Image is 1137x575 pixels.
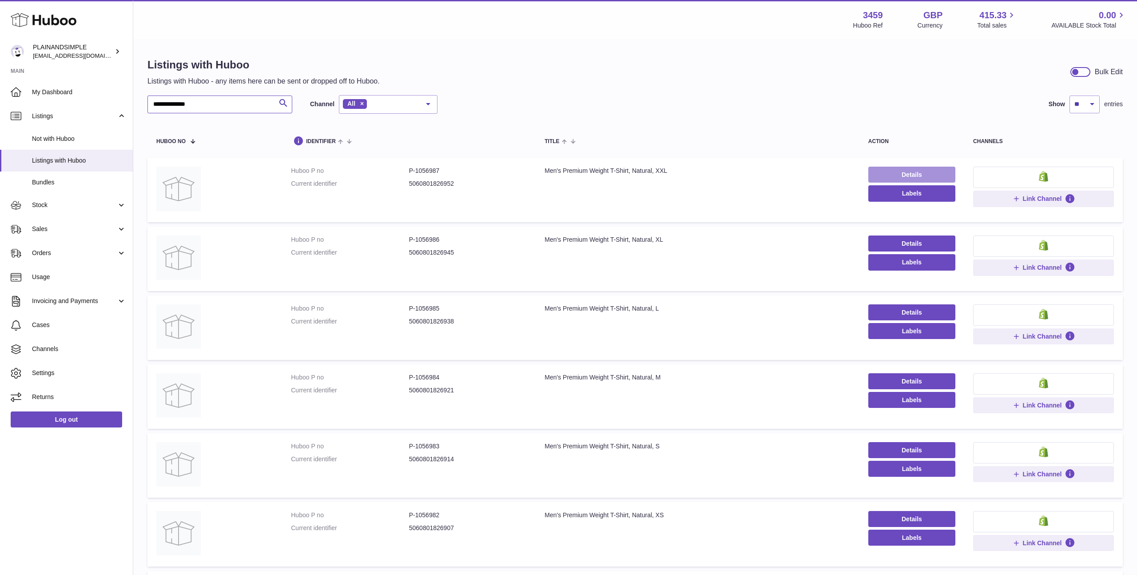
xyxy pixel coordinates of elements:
dt: Huboo P no [291,167,409,175]
div: channels [973,139,1114,144]
dd: P-1056984 [409,373,527,382]
span: All [347,100,355,107]
label: Channel [310,100,334,108]
img: Men's Premium Weight T-Shirt, Natural, XXL [156,167,201,211]
button: Link Channel [973,397,1114,413]
dt: Huboo P no [291,511,409,519]
dd: P-1056986 [409,236,527,244]
div: Men's Premium Weight T-Shirt, Natural, XS [545,511,851,519]
button: Labels [868,185,955,201]
dt: Current identifier [291,455,409,463]
dt: Current identifier [291,180,409,188]
dt: Current identifier [291,317,409,326]
a: Details [868,373,955,389]
a: 415.33 Total sales [977,9,1017,30]
p: Listings with Huboo - any items here can be sent or dropped off to Huboo. [147,76,380,86]
button: Link Channel [973,535,1114,551]
span: My Dashboard [32,88,126,96]
img: Men's Premium Weight T-Shirt, Natural, XL [156,236,201,280]
span: Total sales [977,21,1017,30]
dd: 5060801826952 [409,180,527,188]
span: Stock [32,201,117,209]
button: Labels [868,254,955,270]
img: shopify-small.png [1039,447,1048,457]
img: Men's Premium Weight T-Shirt, Natural, XS [156,511,201,555]
strong: 3459 [863,9,883,21]
span: Sales [32,225,117,233]
img: shopify-small.png [1039,378,1048,388]
button: Link Channel [973,328,1114,344]
div: Men's Premium Weight T-Shirt, Natural, L [545,304,851,313]
button: Labels [868,461,955,477]
label: Show [1049,100,1065,108]
a: Details [868,236,955,252]
img: shopify-small.png [1039,171,1048,182]
span: Link Channel [1023,332,1062,340]
span: 0.00 [1099,9,1116,21]
span: Bundles [32,178,126,187]
span: Orders [32,249,117,257]
dd: P-1056985 [409,304,527,313]
span: Settings [32,369,126,377]
button: Link Channel [973,191,1114,207]
span: Link Channel [1023,470,1062,478]
span: AVAILABLE Stock Total [1051,21,1126,30]
button: Labels [868,323,955,339]
a: Details [868,511,955,527]
div: PLAINANDSIMPLE [33,43,113,60]
button: Labels [868,392,955,408]
a: Details [868,167,955,183]
span: 415.33 [979,9,1006,21]
span: Link Channel [1023,264,1062,272]
div: Men's Premium Weight T-Shirt, Natural, S [545,442,851,451]
span: entries [1104,100,1123,108]
img: shopify-small.png [1039,240,1048,251]
dd: 5060801826914 [409,455,527,463]
img: Men's Premium Weight T-Shirt, Natural, L [156,304,201,349]
div: Currency [918,21,943,30]
span: Cases [32,321,126,329]
span: Invoicing and Payments [32,297,117,305]
span: Channels [32,345,126,353]
span: Not with Huboo [32,135,126,143]
button: Labels [868,530,955,546]
dd: P-1056987 [409,167,527,175]
div: Men's Premium Weight T-Shirt, Natural, XXL [545,167,851,175]
a: Details [868,304,955,320]
h1: Listings with Huboo [147,58,380,72]
span: [EMAIL_ADDRESS][DOMAIN_NAME] [33,52,131,59]
dd: 5060801826921 [409,386,527,395]
div: Men's Premium Weight T-Shirt, Natural, XL [545,236,851,244]
img: Men's Premium Weight T-Shirt, Natural, M [156,373,201,418]
dt: Huboo P no [291,236,409,244]
span: Usage [32,273,126,281]
button: Link Channel [973,466,1114,482]
dt: Current identifier [291,248,409,257]
dd: 5060801826945 [409,248,527,257]
dd: 5060801826907 [409,524,527,532]
dt: Current identifier [291,524,409,532]
a: Details [868,442,955,458]
dt: Current identifier [291,386,409,395]
dd: P-1056982 [409,511,527,519]
a: 0.00 AVAILABLE Stock Total [1051,9,1126,30]
div: Men's Premium Weight T-Shirt, Natural, M [545,373,851,382]
img: shopify-small.png [1039,309,1048,319]
dt: Huboo P no [291,373,409,382]
span: Listings with Huboo [32,156,126,165]
img: duco@plainandsimple.com [11,45,24,58]
span: Link Channel [1023,401,1062,409]
div: action [868,139,955,144]
strong: GBP [923,9,942,21]
div: Huboo Ref [853,21,883,30]
button: Link Channel [973,260,1114,276]
div: Bulk Edit [1095,67,1123,77]
dd: 5060801826938 [409,317,527,326]
span: identifier [306,139,336,144]
span: Huboo no [156,139,186,144]
dt: Huboo P no [291,442,409,451]
dt: Huboo P no [291,304,409,313]
img: Men's Premium Weight T-Shirt, Natural, S [156,442,201,487]
span: Listings [32,112,117,120]
span: Link Channel [1023,539,1062,547]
